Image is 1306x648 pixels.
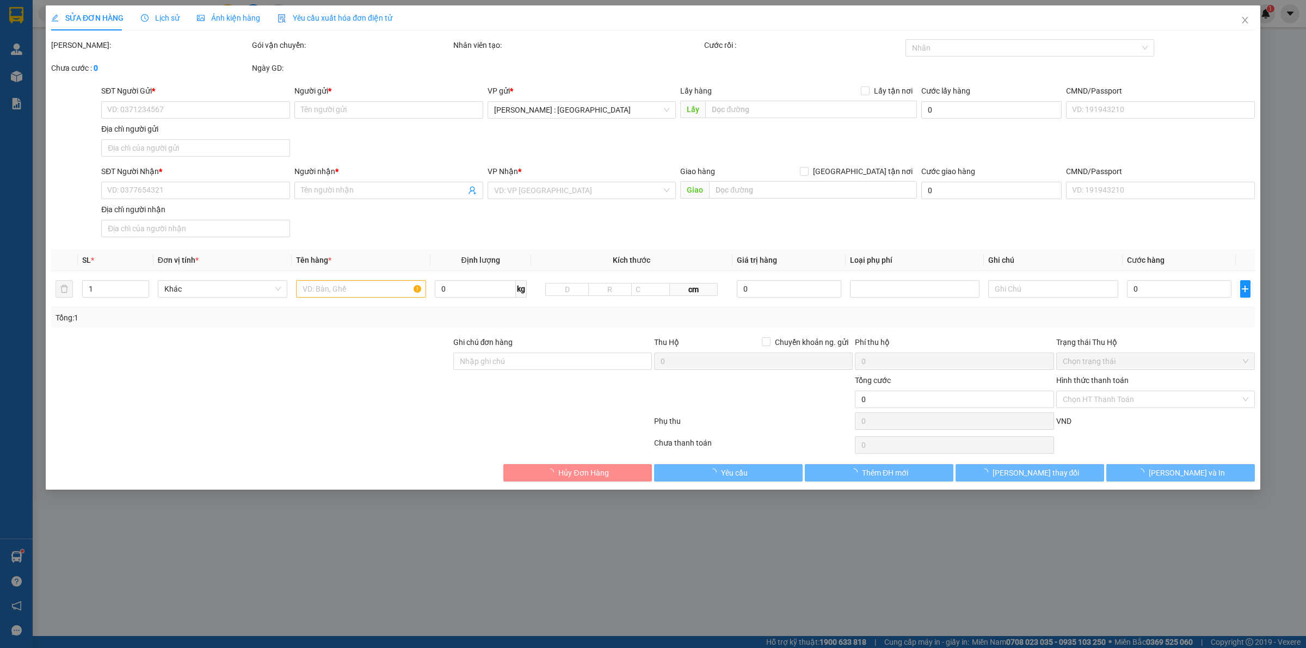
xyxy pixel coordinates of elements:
[670,283,718,296] span: cm
[516,280,527,298] span: kg
[197,14,260,22] span: Ảnh kiện hàng
[653,437,854,456] div: Chưa thanh toán
[721,467,748,479] span: Yêu cầu
[1106,464,1255,482] button: [PERSON_NAME] và In
[855,376,891,385] span: Tổng cước
[101,123,290,135] div: Địa chỉ người gửi
[809,165,917,177] span: [GEOGRAPHIC_DATA] tận nơi
[488,85,676,97] div: VP gửi
[654,338,679,347] span: Thu Hộ
[101,165,290,177] div: SĐT Người Nhận
[296,280,426,298] input: VD: Bàn, Ghế
[862,467,908,479] span: Thêm ĐH mới
[51,62,250,74] div: Chưa cước :
[680,167,715,176] span: Giao hàng
[56,312,504,324] div: Tổng: 1
[1056,336,1255,348] div: Trạng thái Thu Hộ
[680,87,712,95] span: Lấy hàng
[51,14,124,22] span: SỬA ĐƠN HÀNG
[631,283,670,296] input: C
[197,14,205,22] span: picture
[101,85,290,97] div: SĐT Người Gửi
[921,182,1062,199] input: Cước giao hàng
[870,85,917,97] span: Lấy tận nơi
[613,256,650,264] span: Kích thước
[51,39,250,51] div: [PERSON_NAME]:
[82,256,91,264] span: SL
[158,256,199,264] span: Đơn vị tính
[1241,285,1250,293] span: plus
[1127,256,1165,264] span: Cước hàng
[1066,165,1255,177] div: CMND/Passport
[1230,5,1260,36] button: Close
[453,353,652,370] input: Ghi chú đơn hàng
[488,167,518,176] span: VP Nhận
[141,14,180,22] span: Lịch sử
[588,283,632,296] input: R
[252,62,451,74] div: Ngày GD:
[141,14,149,22] span: clock-circle
[984,250,1122,271] th: Ghi chú
[101,220,290,237] input: Địa chỉ của người nhận
[855,336,1054,353] div: Phí thu hộ
[850,468,862,476] span: loading
[737,256,777,264] span: Giá trị hàng
[653,415,854,434] div: Phụ thu
[546,468,558,476] span: loading
[278,14,286,23] img: icon
[680,101,705,118] span: Lấy
[453,39,703,51] div: Nhân viên tạo:
[252,39,451,51] div: Gói vận chuyển:
[921,87,970,95] label: Cước lấy hàng
[94,64,98,72] b: 0
[1056,376,1129,385] label: Hình thức thanh toán
[956,464,1104,482] button: [PERSON_NAME] thay đổi
[709,468,721,476] span: loading
[1240,280,1250,298] button: plus
[1063,353,1248,369] span: Chọn trạng thái
[1056,417,1071,425] span: VND
[771,336,853,348] span: Chuyển khoản ng. gửi
[988,280,1118,298] input: Ghi Chú
[453,338,513,347] label: Ghi chú đơn hàng
[558,467,608,479] span: Hủy Đơn Hàng
[461,256,500,264] span: Định lượng
[921,167,975,176] label: Cước giao hàng
[1241,16,1249,24] span: close
[993,467,1080,479] span: [PERSON_NAME] thay đổi
[1066,85,1255,97] div: CMND/Passport
[704,39,903,51] div: Cước rồi :
[468,186,477,195] span: user-add
[921,101,1062,119] input: Cước lấy hàng
[51,14,59,22] span: edit
[101,139,290,157] input: Địa chỉ của người gửi
[846,250,984,271] th: Loại phụ phí
[981,468,993,476] span: loading
[805,464,953,482] button: Thêm ĐH mới
[545,283,589,296] input: D
[278,14,392,22] span: Yêu cầu xuất hóa đơn điện tử
[56,280,73,298] button: delete
[680,181,709,199] span: Giao
[164,281,281,297] span: Khác
[296,256,331,264] span: Tên hàng
[709,181,917,199] input: Dọc đường
[705,101,917,118] input: Dọc đường
[1149,467,1225,479] span: [PERSON_NAME] và In
[101,203,290,215] div: Địa chỉ người nhận
[503,464,652,482] button: Hủy Đơn Hàng
[654,464,803,482] button: Yêu cầu
[1137,468,1149,476] span: loading
[294,85,483,97] div: Người gửi
[294,165,483,177] div: Người nhận
[494,102,670,118] span: Hồ Chí Minh : Kho Quận 12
